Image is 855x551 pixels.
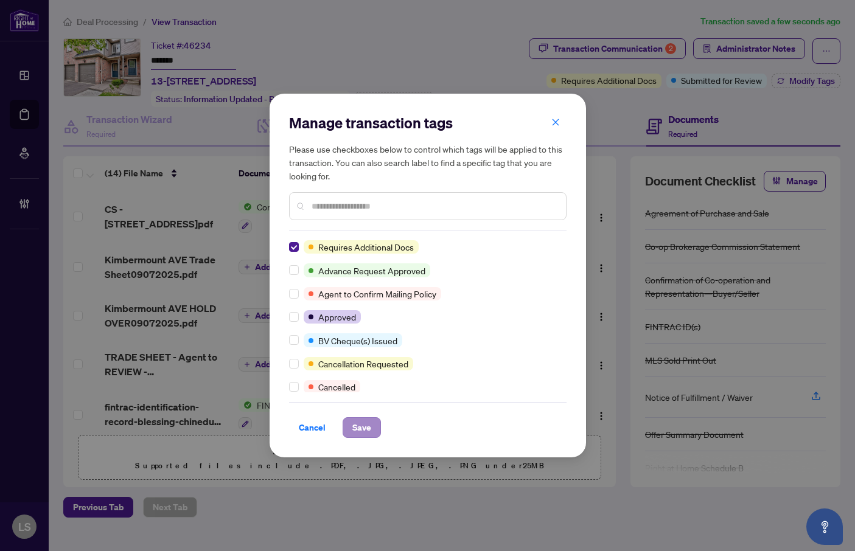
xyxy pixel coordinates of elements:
button: Open asap [806,508,843,545]
button: Save [343,417,381,438]
span: Advance Request Approved [318,264,425,277]
button: Cancel [289,417,335,438]
span: Agent to Confirm Mailing Policy [318,287,436,300]
h5: Please use checkboxes below to control which tags will be applied to this transaction. You can al... [289,142,567,182]
span: close [551,118,560,126]
span: Save [352,418,371,437]
span: Approved [318,310,356,324]
span: Requires Additional Docs [318,240,414,254]
span: Cancellation Requested [318,357,408,370]
span: BV Cheque(s) Issued [318,334,397,347]
h2: Manage transaction tags [289,113,567,133]
span: Cancelled [318,380,355,393]
span: Cancel [299,418,326,437]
